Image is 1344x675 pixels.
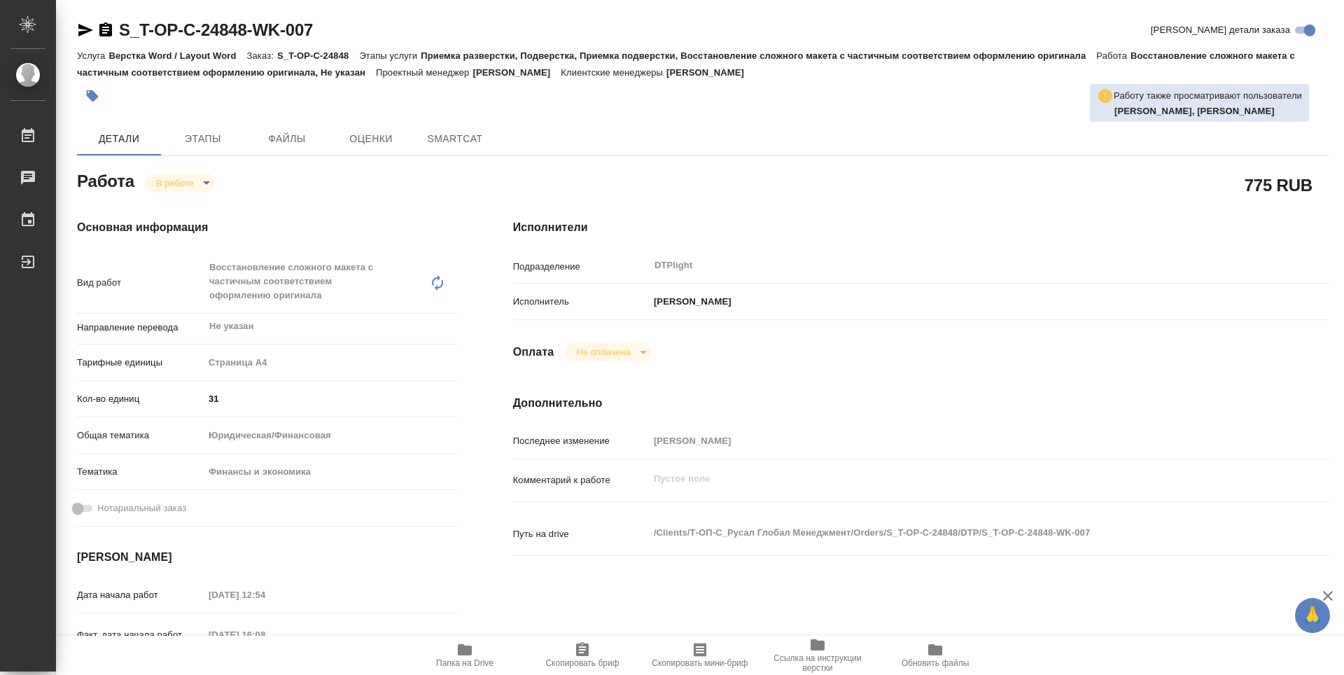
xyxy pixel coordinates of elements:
[902,658,969,668] span: Обновить файлы
[1245,173,1312,197] h2: 775 RUB
[77,628,204,642] p: Факт. дата начала работ
[513,219,1329,236] h4: Исполнители
[77,321,204,335] p: Направление перевода
[77,588,204,602] p: Дата начала работ
[152,177,198,189] button: В работе
[77,356,204,370] p: Тарифные единицы
[767,653,868,673] span: Ссылка на инструкции верстки
[77,465,204,479] p: Тематика
[77,549,457,566] h4: [PERSON_NAME]
[97,501,186,515] span: Нотариальный заказ
[277,50,359,61] p: S_T-OP-C-24848
[649,521,1261,545] textarea: /Clients/Т-ОП-С_Русал Глобал Менеджмент/Orders/S_T-OP-C-24848/DTP/S_T-OP-C-24848-WK-007
[561,67,666,78] p: Клиентские менеджеры
[666,67,755,78] p: [PERSON_NAME]
[565,342,651,361] div: В работе
[337,130,405,148] span: Оценки
[436,658,493,668] span: Папка на Drive
[513,295,649,309] p: Исполнитель
[204,351,457,375] div: Страница А4
[1114,89,1302,103] p: Работу также просматривают пользователи
[169,130,237,148] span: Этапы
[253,130,321,148] span: Файлы
[421,130,489,148] span: SmartCat
[1295,598,1330,633] button: 🙏
[545,658,619,668] span: Скопировать бриф
[77,429,204,443] p: Общая тематика
[513,395,1329,412] h4: Дополнительно
[376,67,472,78] p: Проектный менеджер
[1301,601,1324,630] span: 🙏
[77,276,204,290] p: Вид работ
[247,50,277,61] p: Заказ:
[1151,23,1290,37] span: [PERSON_NAME] детали заказа
[406,636,524,675] button: Папка на Drive
[77,167,134,193] h2: Работа
[85,130,153,148] span: Детали
[513,473,649,487] p: Комментарий к работе
[77,22,94,39] button: Скопировать ссылку для ЯМессенджера
[77,392,204,406] p: Кол-во единиц
[1114,104,1302,118] p: Носкова Анна, Крамник Артём
[204,460,457,484] div: Финансы и экономика
[77,219,457,236] h4: Основная информация
[145,174,215,193] div: В работе
[204,389,457,409] input: ✎ Введи что-нибудь
[204,585,326,605] input: Пустое поле
[77,50,108,61] p: Услуга
[204,424,457,447] div: Юридическая/Финансовая
[421,50,1096,61] p: Приемка разверстки, Подверстка, Приемка подверстки, Восстановление сложного макета с частичным со...
[359,50,421,61] p: Этапы услуги
[876,636,994,675] button: Обновить файлы
[1096,50,1130,61] p: Работа
[513,434,649,448] p: Последнее изменение
[649,295,731,309] p: [PERSON_NAME]
[97,22,114,39] button: Скопировать ссылку
[204,625,326,645] input: Пустое поле
[641,636,759,675] button: Скопировать мини-бриф
[524,636,641,675] button: Скопировать бриф
[119,20,313,39] a: S_T-OP-C-24848-WK-007
[513,344,554,361] h4: Оплата
[1114,106,1275,116] b: [PERSON_NAME], [PERSON_NAME]
[513,260,649,274] p: Подразделение
[759,636,876,675] button: Ссылка на инструкции верстки
[472,67,561,78] p: [PERSON_NAME]
[652,658,748,668] span: Скопировать мини-бриф
[649,431,1261,451] input: Пустое поле
[572,346,634,358] button: Не оплачена
[513,527,649,541] p: Путь на drive
[108,50,246,61] p: Верстка Word / Layout Word
[77,81,108,111] button: Добавить тэг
